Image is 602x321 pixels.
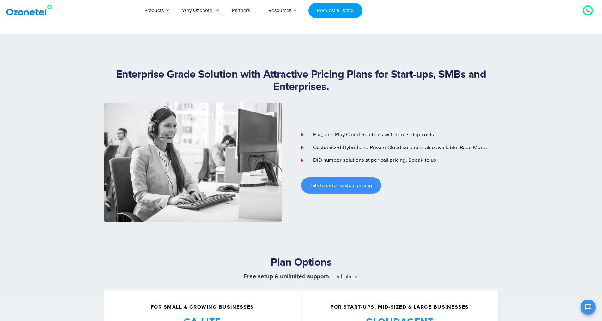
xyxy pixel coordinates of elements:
span: Plug and Play Cloud Solutions with zero setup costs [312,131,434,139]
a: Request a Demo [308,3,362,18]
button: Open chat [581,300,596,315]
span: DID number solutions at per call pricing. Speak to us [312,156,436,165]
h1: Enterprise Grade Solution with Attractive Pricing Plans for Start-ups, SMBs and Enterprises. [104,69,499,93]
span: Talk to us for custom pricing [310,183,372,188]
h5: For Start-ups, Mid-Sized & Large Businesses [311,305,489,310]
h2: Plan Options [104,257,499,269]
a: Plug and Play Cloud Solutions with zero setup costs [301,131,499,139]
span: on all plans! [244,273,359,280]
a: Customised Hybrid and Private Cloud solutions also available. Read More. [301,144,499,152]
span: Customised Hybrid and Private Cloud solutions also available. Read More. [312,144,487,152]
a: Talk to us for custom pricing [301,177,381,194]
strong: Free setup & unlimited support [244,274,328,280]
h5: For Small & Growing Businesses [113,305,291,310]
